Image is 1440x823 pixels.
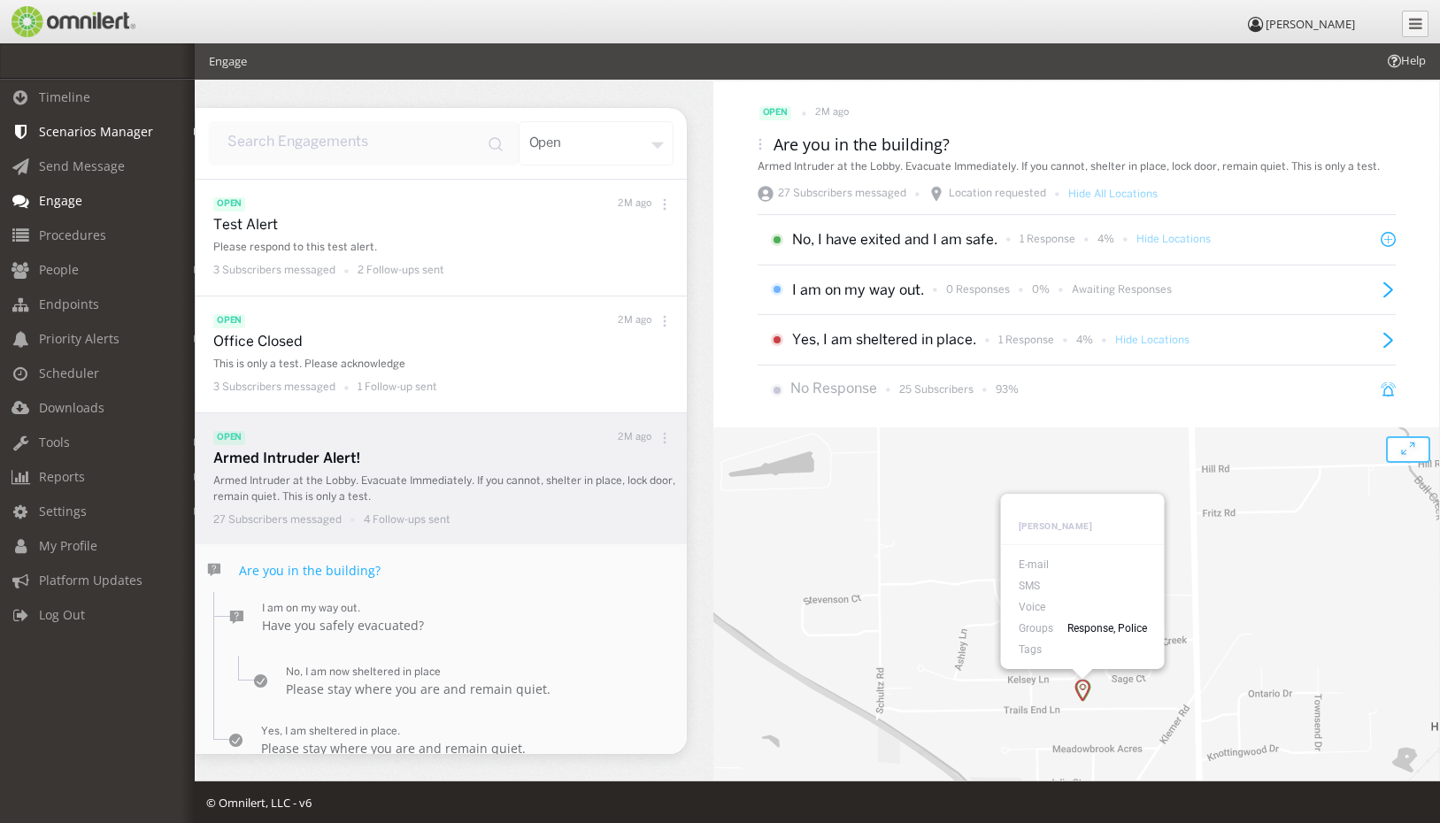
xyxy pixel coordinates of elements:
button: open modal [1386,436,1430,463]
span: [PERSON_NAME] [1266,16,1355,32]
p: Location requested [949,186,1046,202]
a: Collapse Menu [1402,11,1428,37]
p: 0% [1032,282,1050,297]
span: open [213,197,245,212]
span: Reports [39,468,85,485]
p: SMS [1019,580,1050,592]
p: Armed Intruder Alert! [213,450,678,470]
h4: Please stay where you are and remain quiet. [261,740,526,757]
p: 27 Subscribers messaged [213,512,342,527]
p: 2M ago [618,197,651,212]
span: Downloads [39,399,104,416]
p: 4 Follow-ups sent [364,512,450,527]
p: Yes, I am sheltered in place. [792,331,976,351]
p: 93% [996,382,1019,397]
span: open [213,314,245,328]
span: Scheduler [39,365,99,381]
span: Timeline [39,88,90,105]
p: Hide Locations [1115,333,1190,348]
span: Procedures [39,227,106,243]
p: No, I have exited and I am safe. [792,231,997,251]
p: Armed Intruder at the Lobby. Evacuate Immediately. If you cannot, shelter in place, lock door, re... [213,473,678,504]
span: © Omnilert, LLC - v6 [206,795,312,811]
span: Send Message [39,158,125,174]
p: Office Closed [213,333,678,353]
p: Hide All Locations [1068,187,1158,202]
div: [PERSON_NAME] [1001,509,1165,545]
p: 2M ago [815,106,849,120]
div: Armed Intruder at the Lobby. Evacuate Immediately. If you cannot, shelter in place, lock door, re... [758,159,1396,174]
span: Log Out [39,606,85,623]
span: Help [1385,52,1426,69]
p: Groups [1019,622,1050,635]
p: 0 Responses [946,282,1010,297]
li: Engage [209,53,247,70]
span: Platform Updates [39,572,142,588]
p: 1 Response [998,333,1054,348]
span: Priority Alerts [39,330,119,347]
p: 2M ago [618,431,651,445]
img: Omnilert [9,6,135,37]
span: My Profile [39,537,97,554]
h4: Are you in the building? [239,562,381,579]
span: open [759,106,791,120]
h4: Please stay where you are and remain quiet. [286,681,551,697]
span: Settings [39,503,87,519]
h4: Have you safely evacuated? [262,617,424,634]
span: People [39,261,79,278]
span: open [213,431,245,445]
p: 25 Subscribers [899,382,974,397]
p: 1 Response [1020,232,1075,247]
p: 3 Subscribers messaged [213,263,335,278]
p: 2M ago [618,314,651,328]
input: input [209,121,519,165]
p: 4% [1097,232,1114,247]
p: Test Alert [213,216,678,236]
span: Scenarios Manager [39,123,153,140]
span: Response, Police [1067,622,1147,635]
p: Please respond to this test alert. [213,240,678,255]
p: 3 Subscribers messaged [213,380,335,395]
p: 4% [1076,333,1093,348]
div: open [519,121,674,165]
p: Yes, I am sheltered in place. [261,724,526,740]
p: No Response [790,380,877,400]
p: Voice [1019,601,1050,613]
span: Help [41,12,77,28]
p: I am on my way out. [262,601,424,617]
p: 1 Follow-up sent [358,380,437,395]
p: Tags [1019,643,1050,656]
p: Hide Locations [1136,232,1211,247]
p: No, I am now sheltered in place [286,665,551,681]
span: Endpoints [39,296,99,312]
span: Tools [39,434,70,450]
span: Engage [39,192,82,209]
h3: Are you in the building? [774,134,950,155]
p: E-mail [1019,558,1050,571]
p: 27 Subscribers messaged [778,186,906,202]
p: 2 Follow-ups sent [358,263,444,278]
p: Awaiting Responses [1072,282,1172,297]
p: This is only a test. Please acknowledge [213,357,678,372]
p: I am on my way out. [792,281,924,302]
